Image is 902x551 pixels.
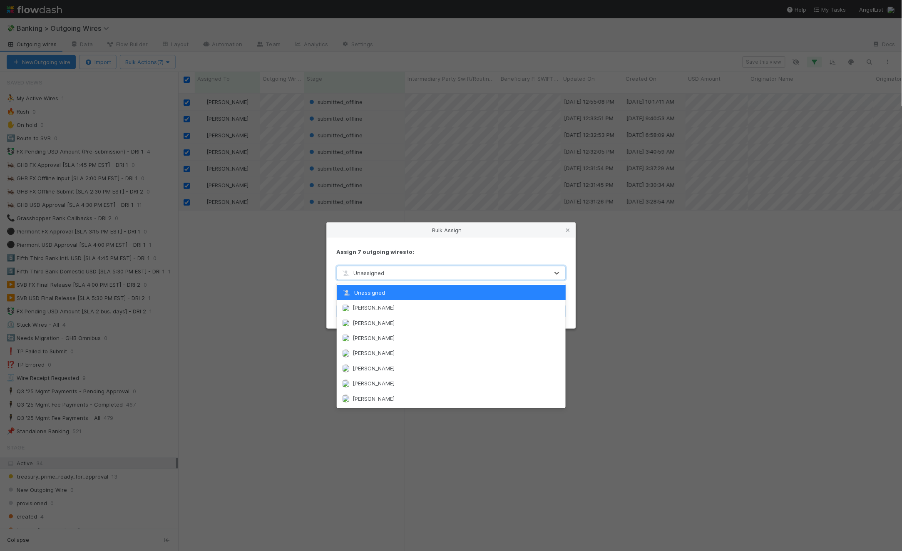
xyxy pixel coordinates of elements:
[342,334,350,342] img: avatar_a30eae2f-1634-400a-9e21-710cfd6f71f0.png
[342,319,350,327] img: avatar_a2647de5-9415-4215-9880-ea643ac47f2f.png
[342,364,350,372] img: avatar_12dd09bb-393f-4edb-90ff-b12147216d3f.png
[337,248,566,256] div: Assign 7 outgoing wires to:
[353,380,395,387] span: [PERSON_NAME]
[353,320,395,326] span: [PERSON_NAME]
[342,349,350,357] img: avatar_628a5c20-041b-43d3-a441-1958b262852b.png
[353,304,395,311] span: [PERSON_NAME]
[342,380,350,388] img: avatar_d6b50140-ca82-482e-b0bf-854821fc5d82.png
[342,395,350,403] img: avatar_a8b9208c-77c1-4b07-b461-d8bc701f972e.png
[341,270,385,276] span: Unassigned
[353,350,395,356] span: [PERSON_NAME]
[353,395,395,402] span: [PERSON_NAME]
[327,223,576,238] div: Bulk Assign
[353,335,395,341] span: [PERSON_NAME]
[342,304,350,312] img: avatar_df83acd9-d480-4d6e-a150-67f005a3ea0d.png
[342,289,385,296] span: Unassigned
[353,365,395,372] span: [PERSON_NAME]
